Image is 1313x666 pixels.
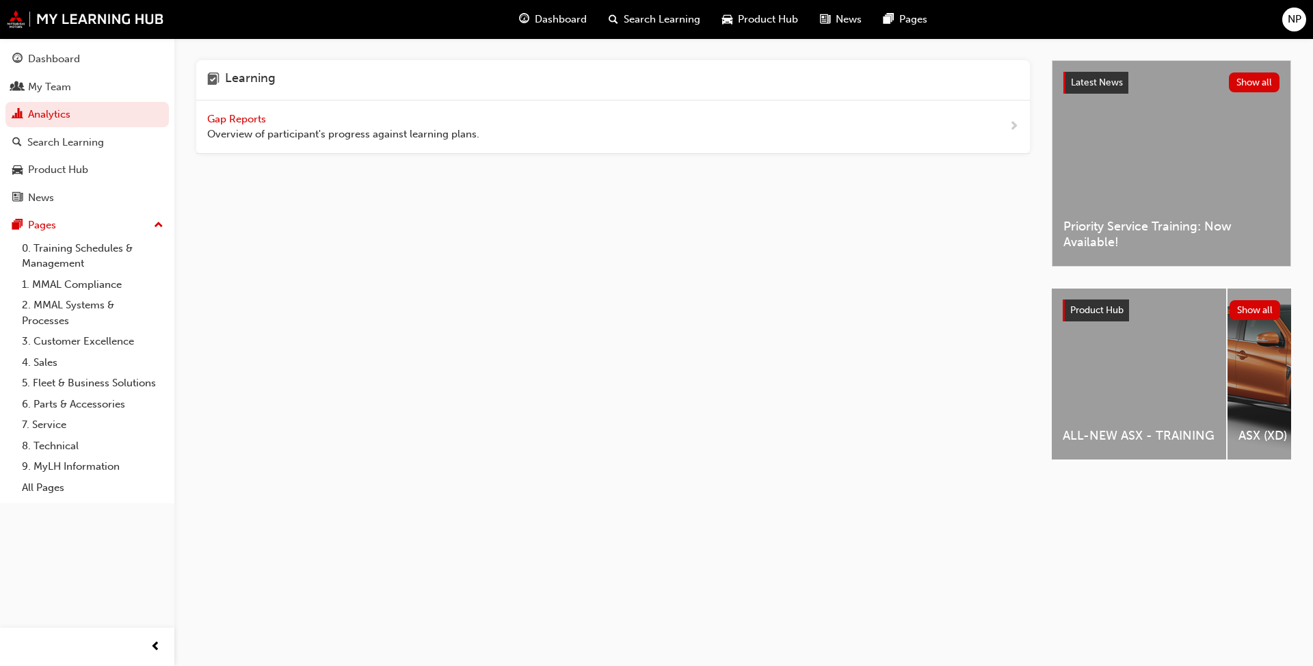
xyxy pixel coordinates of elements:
[1071,77,1123,88] span: Latest News
[28,217,56,233] div: Pages
[884,11,894,28] span: pages-icon
[873,5,938,34] a: pages-iconPages
[28,79,71,95] div: My Team
[1070,304,1124,316] span: Product Hub
[16,274,169,295] a: 1. MMAL Compliance
[508,5,598,34] a: guage-iconDashboard
[722,11,732,28] span: car-icon
[836,12,862,27] span: News
[1052,289,1226,459] a: ALL-NEW ASX - TRAINING
[16,295,169,331] a: 2. MMAL Systems & Processes
[16,394,169,415] a: 6. Parts & Accessories
[150,639,161,656] span: prev-icon
[5,185,169,211] a: News
[5,44,169,213] button: DashboardMy TeamAnalyticsSearch LearningProduct HubNews
[16,238,169,274] a: 0. Training Schedules & Management
[5,46,169,72] a: Dashboard
[738,12,798,27] span: Product Hub
[207,71,220,89] span: learning-icon
[1282,8,1306,31] button: NP
[899,12,927,27] span: Pages
[225,71,276,89] h4: Learning
[16,352,169,373] a: 4. Sales
[207,126,479,142] span: Overview of participant's progress against learning plans.
[12,164,23,176] span: car-icon
[12,192,23,204] span: news-icon
[16,436,169,457] a: 8. Technical
[1009,118,1019,135] span: next-icon
[535,12,587,27] span: Dashboard
[1063,72,1279,94] a: Latest NewsShow all
[820,11,830,28] span: news-icon
[12,53,23,66] span: guage-icon
[154,217,163,235] span: up-icon
[28,162,88,178] div: Product Hub
[196,101,1030,154] a: Gap Reports Overview of participant's progress against learning plans.next-icon
[207,113,269,125] span: Gap Reports
[1288,12,1301,27] span: NP
[5,213,169,238] button: Pages
[12,219,23,232] span: pages-icon
[1229,72,1280,92] button: Show all
[1052,60,1291,267] a: Latest NewsShow allPriority Service Training: Now Available!
[28,190,54,206] div: News
[598,5,711,34] a: search-iconSearch Learning
[12,81,23,94] span: people-icon
[12,137,22,149] span: search-icon
[16,331,169,352] a: 3. Customer Excellence
[5,75,169,100] a: My Team
[16,414,169,436] a: 7. Service
[711,5,809,34] a: car-iconProduct Hub
[809,5,873,34] a: news-iconNews
[28,51,80,67] div: Dashboard
[519,11,529,28] span: guage-icon
[16,373,169,394] a: 5. Fleet & Business Solutions
[5,130,169,155] a: Search Learning
[7,10,164,28] img: mmal
[5,102,169,127] a: Analytics
[1230,300,1281,320] button: Show all
[16,477,169,498] a: All Pages
[12,109,23,121] span: chart-icon
[1063,299,1280,321] a: Product HubShow all
[27,135,104,150] div: Search Learning
[16,456,169,477] a: 9. MyLH Information
[1063,219,1279,250] span: Priority Service Training: Now Available!
[624,12,700,27] span: Search Learning
[1063,428,1215,444] span: ALL-NEW ASX - TRAINING
[5,157,169,183] a: Product Hub
[609,11,618,28] span: search-icon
